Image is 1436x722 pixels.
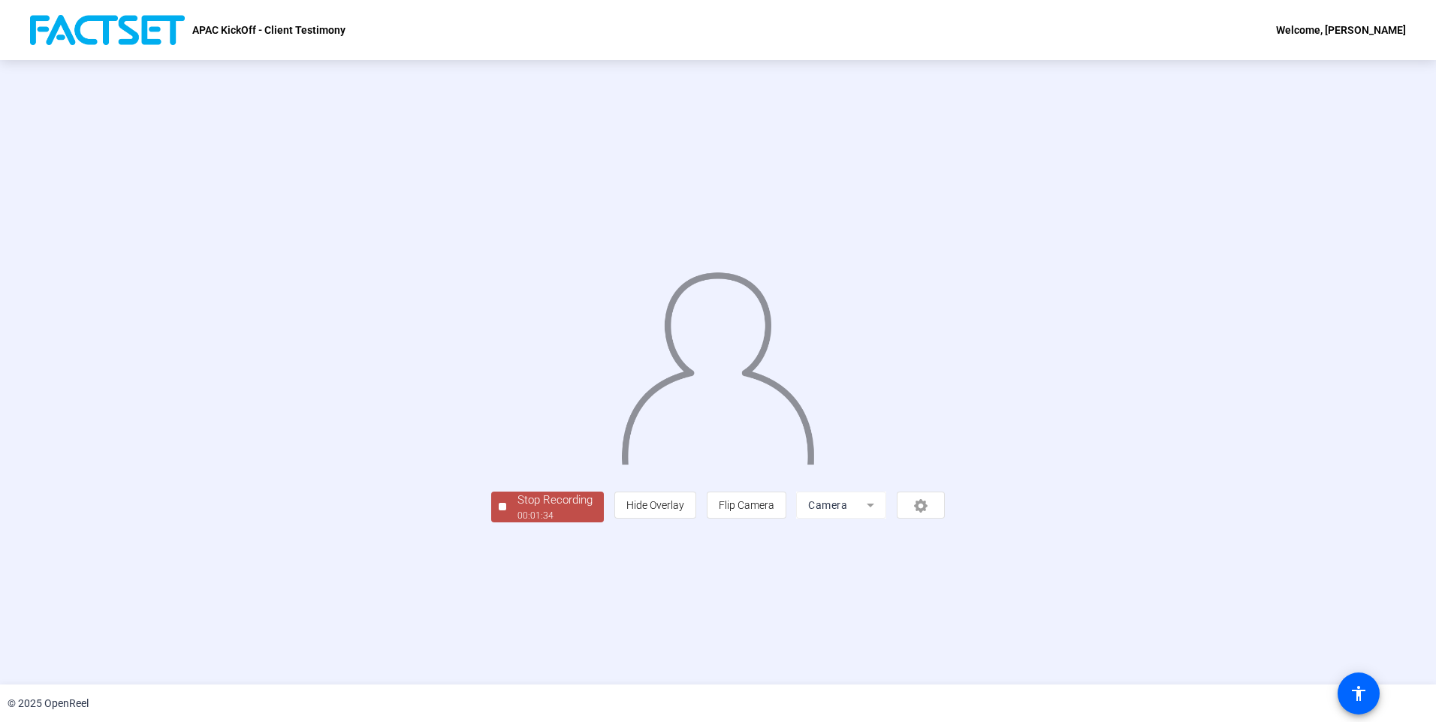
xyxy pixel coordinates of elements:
[30,15,185,45] img: OpenReel logo
[1350,684,1368,702] mat-icon: accessibility
[620,260,816,465] img: overlay
[517,509,593,522] div: 00:01:34
[614,492,696,519] button: Hide Overlay
[707,492,786,519] button: Flip Camera
[192,21,345,39] p: APAC KickOff - Client Testimony
[626,499,684,511] span: Hide Overlay
[1276,21,1406,39] div: Welcome, [PERSON_NAME]
[517,492,593,509] div: Stop Recording
[8,696,89,711] div: © 2025 OpenReel
[719,499,774,511] span: Flip Camera
[491,492,604,522] button: Stop Recording00:01:34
